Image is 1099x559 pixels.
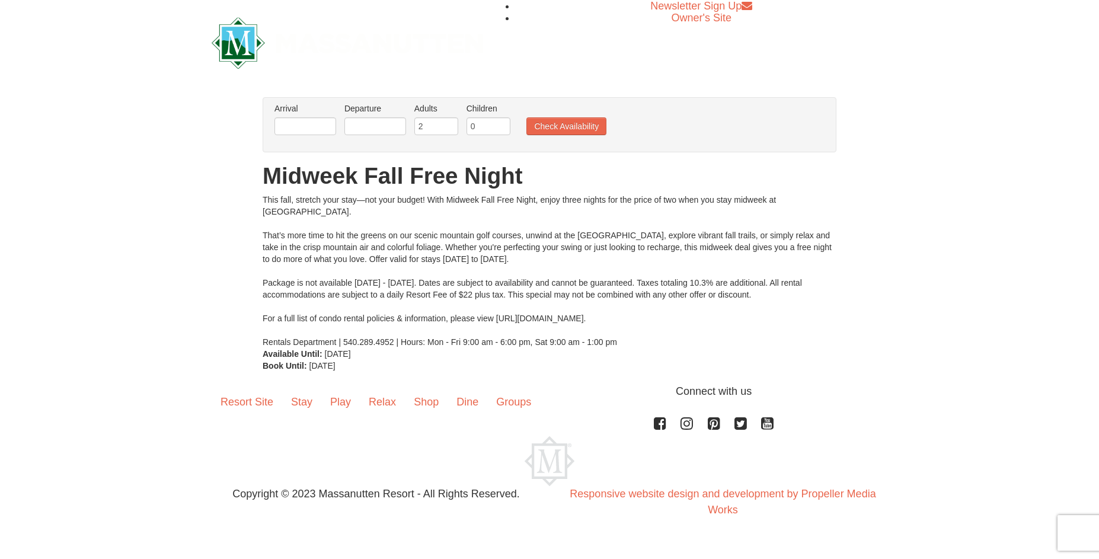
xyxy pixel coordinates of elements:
label: Departure [344,103,406,114]
p: Connect with us [212,384,887,400]
img: Massanutten Resort Logo [525,436,574,486]
img: Massanutten Resort Logo [212,17,483,69]
span: [DATE] [309,361,336,370]
a: Play [321,384,360,420]
label: Arrival [274,103,336,114]
label: Adults [414,103,458,114]
strong: Available Until: [263,349,322,359]
p: Copyright © 2023 Massanutten Resort - All Rights Reserved. [203,486,549,502]
a: Relax [360,384,405,420]
button: Check Availability [526,117,606,135]
a: Stay [282,384,321,420]
h1: Midweek Fall Free Night [263,164,836,188]
a: Shop [405,384,448,420]
a: Dine [448,384,487,420]
a: Responsive website design and development by Propeller Media Works [570,488,876,516]
a: Owner's Site [672,12,731,24]
label: Children [467,103,510,114]
a: Resort Site [212,384,282,420]
div: This fall, stretch your stay—not your budget! With Midweek Fall Free Night, enjoy three nights fo... [263,194,836,348]
a: Groups [487,384,540,420]
strong: Book Until: [263,361,307,370]
span: [DATE] [325,349,351,359]
a: Massanutten Resort [212,27,483,55]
